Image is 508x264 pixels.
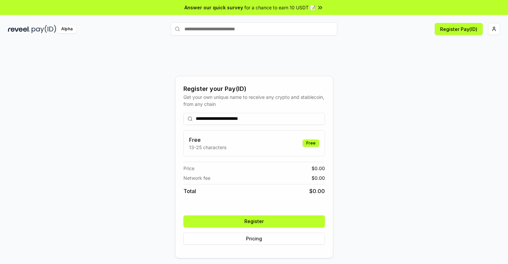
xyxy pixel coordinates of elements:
[32,25,56,33] img: pay_id
[183,84,325,94] div: Register your Pay(ID)
[183,94,325,108] div: Get your own unique name to receive any crypto and stablecoin, from any chain
[189,144,226,151] p: 13-25 characters
[312,165,325,172] span: $ 0.00
[435,23,483,35] button: Register Pay(ID)
[309,187,325,195] span: $ 0.00
[183,187,196,195] span: Total
[183,233,325,245] button: Pricing
[183,165,194,172] span: Price
[58,25,76,33] div: Alpha
[184,4,243,11] span: Answer our quick survey
[244,4,316,11] span: for a chance to earn 10 USDT 📝
[183,174,210,181] span: Network fee
[189,136,226,144] h3: Free
[183,215,325,227] button: Register
[303,139,319,147] div: Free
[8,25,30,33] img: reveel_dark
[312,174,325,181] span: $ 0.00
